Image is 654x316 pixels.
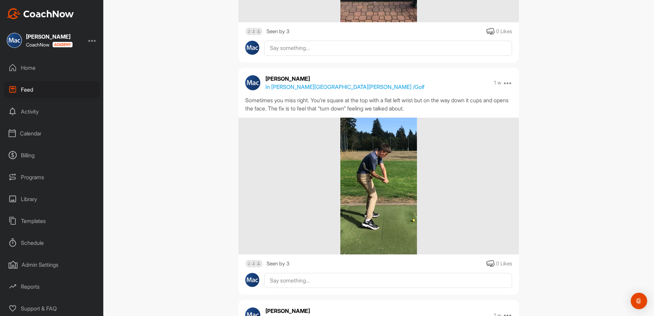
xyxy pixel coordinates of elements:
[4,81,100,98] div: Feed
[4,125,100,142] div: Calendar
[265,75,424,83] p: [PERSON_NAME]
[496,260,512,268] div: 0 Likes
[496,28,512,36] div: 0 Likes
[250,260,258,268] img: square_default-ef6cabf814de5a2bf16c804365e32c732080f9872bdf737d349900a9daf73cf9.png
[494,79,501,86] p: 1 w
[4,212,100,229] div: Templates
[340,118,417,254] img: media
[4,256,100,273] div: Admin Settings
[631,293,647,309] div: Open Intercom Messenger
[266,27,289,36] div: Seen by 3
[245,27,254,36] img: square_default-ef6cabf814de5a2bf16c804365e32c732080f9872bdf737d349900a9daf73cf9.png
[254,27,263,36] img: square_default-ef6cabf814de5a2bf16c804365e32c732080f9872bdf737d349900a9daf73cf9.png
[265,83,424,91] p: In [PERSON_NAME][GEOGRAPHIC_DATA][PERSON_NAME] / Golf
[4,147,100,164] div: Billing
[26,34,73,39] div: [PERSON_NAME]
[4,234,100,251] div: Schedule
[4,190,100,208] div: Library
[245,260,254,268] img: square_default-ef6cabf814de5a2bf16c804365e32c732080f9872bdf737d349900a9daf73cf9.png
[7,33,22,48] img: square_c9503d40c64b701906d1525e5c90b34f.jpg
[4,103,100,120] div: Activity
[26,42,73,48] div: CoachNow
[4,278,100,295] div: Reports
[52,42,73,48] img: CoachNow acadmey
[245,75,260,90] img: avatar
[254,260,263,268] img: square_default-ef6cabf814de5a2bf16c804365e32c732080f9872bdf737d349900a9daf73cf9.png
[250,27,258,36] img: square_default-ef6cabf814de5a2bf16c804365e32c732080f9872bdf737d349900a9daf73cf9.png
[265,307,424,315] p: [PERSON_NAME]
[4,169,100,186] div: Programs
[245,96,512,113] div: Sometimes you miss right. You’re square at the top with a flat left wrist but on the way down it ...
[266,260,289,268] div: Seen by 3
[7,8,74,19] img: CoachNow
[4,59,100,76] div: Home
[245,273,259,287] img: avatar
[245,41,259,55] img: avatar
